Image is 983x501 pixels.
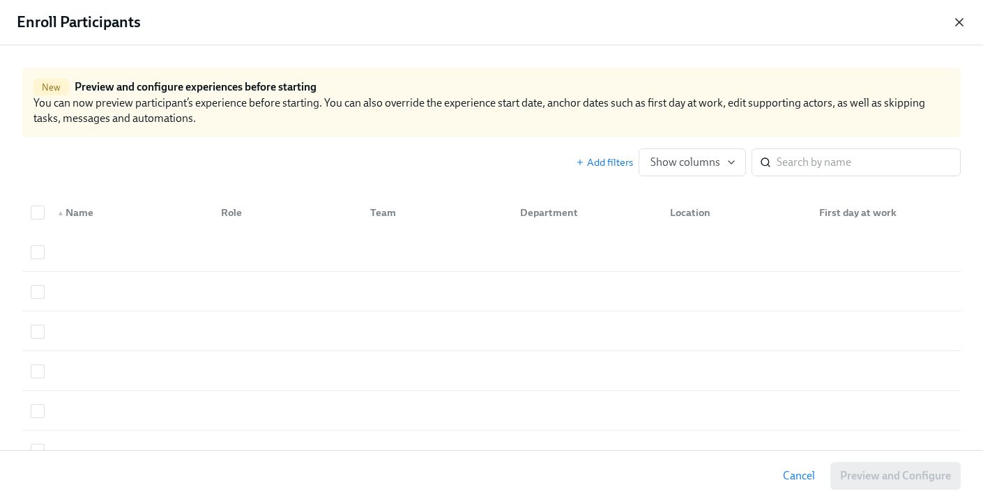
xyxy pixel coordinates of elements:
[210,199,360,226] div: Role
[57,210,64,217] span: ▲
[52,204,210,221] div: Name
[576,155,633,169] button: Add filters
[783,469,815,483] span: Cancel
[814,204,958,221] div: First day at work
[808,199,958,226] div: First day at work
[75,79,317,95] h6: Preview and configure experiences before starting
[17,12,141,33] h4: Enroll Participants
[773,462,825,490] button: Cancel
[22,68,961,137] div: You can now preview participant’s experience before starting. You can also override the experienc...
[215,204,360,221] div: Role
[33,82,69,93] span: New
[359,199,509,226] div: Team
[639,148,746,176] button: Show columns
[515,204,659,221] div: Department
[46,199,210,226] div: ▲Name
[777,148,961,176] input: Search by name
[664,204,809,221] div: Location
[365,204,509,221] div: Team
[509,199,659,226] div: Department
[650,155,734,169] span: Show columns
[659,199,809,226] div: Location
